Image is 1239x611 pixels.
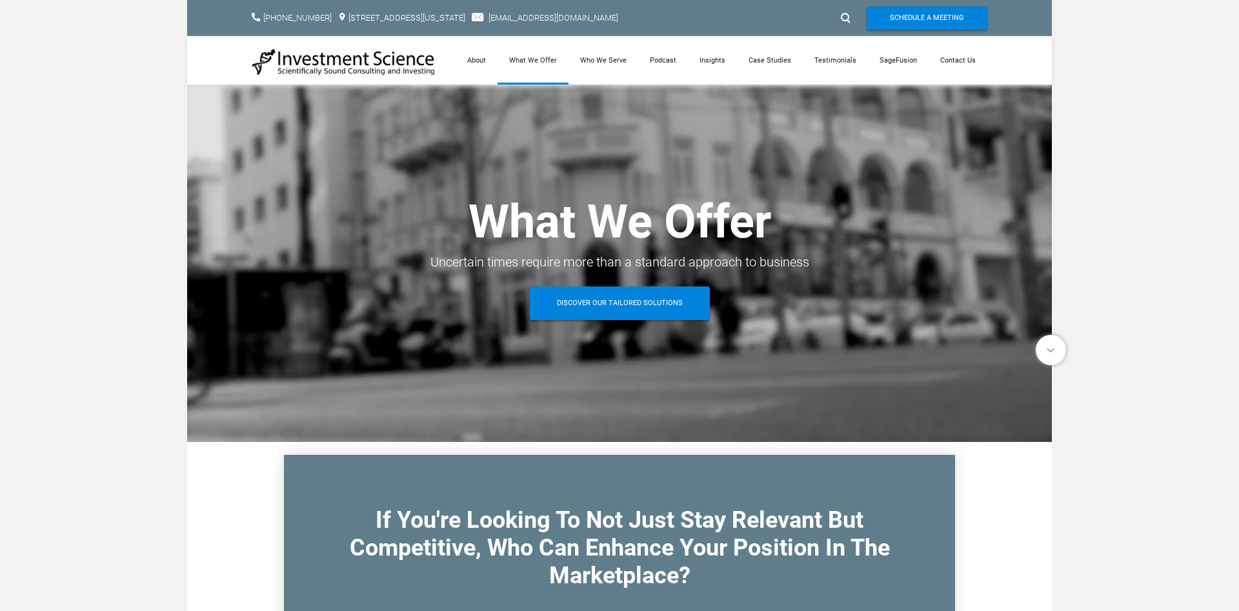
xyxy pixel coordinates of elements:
[929,36,987,85] a: Contact Us
[569,36,638,85] a: Who We Serve
[890,6,964,30] span: Schedule A Meeting
[456,36,498,85] a: About
[468,194,771,249] strong: What We Offer
[530,286,710,320] a: Discover Our Tailored Solutions
[867,6,987,30] a: Schedule A Meeting
[688,36,737,85] a: Insights
[868,36,929,85] a: SageFusion
[803,36,868,85] a: Testimonials
[252,48,436,76] img: Investment Science | NYC Consulting Services
[263,13,332,23] a: [PHONE_NUMBER]
[557,286,683,320] span: Discover Our Tailored Solutions
[737,36,803,85] a: Case Studies
[498,36,569,85] a: What We Offer
[638,36,688,85] a: Podcast
[348,13,465,23] a: [STREET_ADDRESS][US_STATE]​
[252,250,987,274] div: Uncertain times require more than a standard approach to business
[489,13,618,23] a: [EMAIL_ADDRESS][DOMAIN_NAME]
[350,506,890,589] font: If You're Looking To Not Just Stay Relevant But Competitive, Who Can Enhance Your Position In The...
